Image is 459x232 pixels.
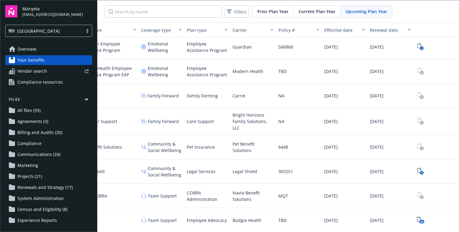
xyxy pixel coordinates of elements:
span: NA [278,92,284,99]
a: Projects (21) [5,172,92,181]
span: Projects (21) [17,172,42,181]
button: Policy # [276,23,322,37]
span: Legal Shield [233,168,257,175]
span: [DATE] [324,44,338,50]
span: View Plan Documents [416,191,425,201]
a: Compliance [5,139,92,148]
span: Navia Benefit Solutions [233,190,273,202]
span: All files (93) [17,106,41,115]
span: Pet Insurance [187,144,215,150]
span: [DATE] [324,118,338,125]
span: [DATE] [324,217,338,223]
span: Filters [234,9,247,15]
span: Budgie Health [233,217,262,223]
span: Bright Horizons Family Solutions, LLC [233,112,273,131]
span: Experience Reports [17,216,57,225]
a: Communications (24) [5,150,92,159]
span: Community & Social Wellbeing [148,141,182,154]
a: Experience Reports [5,216,92,225]
span: View Plan Documents [416,117,425,126]
span: Agreements (3) [17,117,48,126]
button: Plan name [78,23,139,37]
div: Coverage type [141,27,175,33]
button: Renewal date [367,23,413,37]
a: View Plan Documents [416,142,425,152]
a: Your benefits [5,55,92,65]
span: Modern Health Employee Assistance Program EAP [80,65,136,78]
span: Pet Benefit Solutions [233,141,273,154]
span: TBD [278,217,287,223]
span: Care Support [187,118,214,125]
span: 566868 [278,44,293,50]
text: 2 [421,46,422,50]
span: Billing and Audits (20) [17,128,62,137]
span: [EMAIL_ADDRESS][DOMAIN_NAME] [22,12,83,17]
div: Plan name [80,27,129,33]
span: [DATE] [324,144,338,150]
span: View Plan Documents [416,67,425,76]
input: Search by name [105,5,222,18]
a: Census and Eligibility (8) [5,205,92,214]
span: Guardian Employee Assistance Program [80,41,136,53]
span: [DATE] [370,44,384,50]
button: Effective date [322,23,367,37]
span: Family Forming [187,92,218,99]
span: Census and Eligibility (8) [17,205,67,214]
span: Employee Assistance Program [187,41,228,53]
button: Carrier [230,23,276,37]
a: Agreements (3) [5,117,92,126]
span: Filters [226,7,248,16]
span: Communications (24) [17,150,60,159]
span: [DATE] [324,193,338,199]
div: Effective date [324,27,358,33]
span: Compliance [17,139,42,148]
span: [DATE] [370,144,384,150]
span: 303251 [278,168,293,175]
img: navigator-logo.svg [5,5,17,17]
span: View Plan Documents [416,167,425,176]
span: Pet Benefit Solutions [80,144,122,150]
span: Vendor search [17,66,47,76]
a: Compliance resources [5,77,92,87]
span: Caregiver Support [80,118,117,125]
span: [DATE] [370,193,384,199]
span: Prior Plan Year [257,8,288,15]
span: Family Forward [148,118,179,125]
div: Policy # [278,27,313,33]
span: Overview [17,44,36,54]
span: Emotional Wellbeing [148,65,182,78]
a: Overview [5,44,92,54]
span: System Administration [17,194,64,203]
a: Marketing [5,161,92,170]
span: Upcoming Plan Year [345,8,387,15]
button: Coverage type [139,23,184,37]
a: View Plan Documents [416,216,425,225]
button: Marqeta[EMAIL_ADDRESS][DOMAIN_NAME] [22,5,92,17]
text: 5 [421,171,422,175]
a: View Plan Documents [416,42,425,52]
span: [GEOGRAPHIC_DATA] [17,28,60,34]
span: [DATE] [324,168,338,175]
a: Renewals and Strategy (17) [5,183,92,192]
span: Marqeta [22,5,83,12]
button: Filters [224,5,249,18]
div: Renewal date [370,27,404,33]
span: [GEOGRAPHIC_DATA] [9,28,80,34]
div: Plan type [187,27,221,33]
span: TBD [278,68,287,74]
span: Legal Services [187,168,215,175]
span: View Plan Documents [416,91,425,101]
span: [DATE] [370,118,384,125]
a: Vendor search [5,66,92,76]
span: Employee Advocacy [187,217,227,223]
span: 6448 [278,144,288,150]
span: COBRA Administration [187,190,228,202]
text: 29 [420,220,423,224]
a: System Administration [5,194,92,203]
a: Billing and Audits (20) [5,128,92,137]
